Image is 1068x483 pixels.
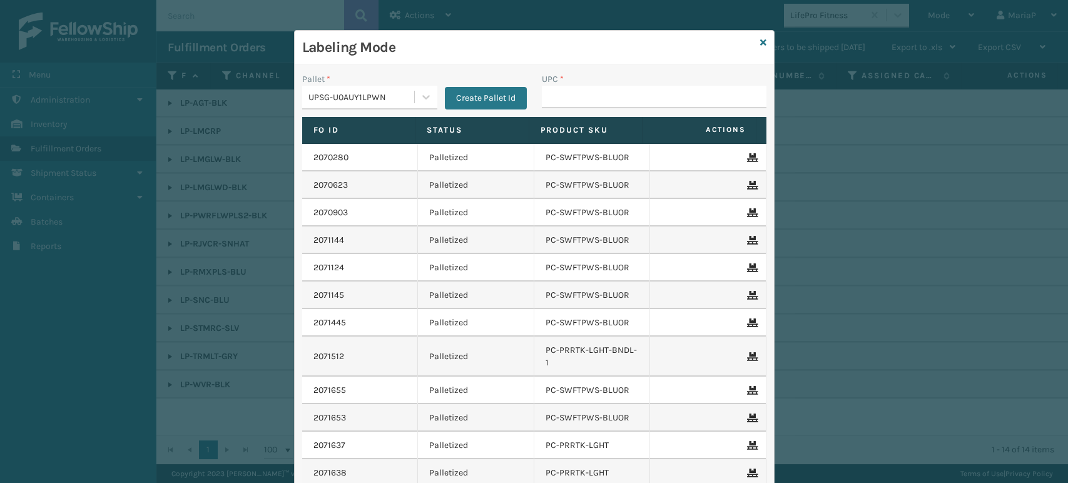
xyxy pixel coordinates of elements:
td: PC-SWFTPWS-BLUOR [534,404,651,432]
i: Remove From Pallet [747,352,755,361]
h3: Labeling Mode [302,38,755,57]
a: 2071124 [313,262,344,274]
td: PC-SWFTPWS-BLUOR [534,144,651,171]
td: PC-SWFTPWS-BLUOR [534,226,651,254]
td: Palletized [418,404,534,432]
td: Palletized [418,199,534,226]
i: Remove From Pallet [747,291,755,300]
td: Palletized [418,144,534,171]
div: UPSG-U0AUY1LPWN [308,91,415,104]
td: Palletized [418,432,534,459]
td: PC-SWFTPWS-BLUOR [534,171,651,199]
label: Pallet [302,73,330,86]
td: Palletized [418,377,534,404]
a: 2071445 [313,317,346,329]
i: Remove From Pallet [747,236,755,245]
td: Palletized [418,254,534,282]
td: Palletized [418,226,534,254]
label: Product SKU [541,125,631,136]
a: 2071144 [313,234,344,247]
a: 2070903 [313,206,348,219]
a: 2071637 [313,439,345,452]
i: Remove From Pallet [747,386,755,395]
td: PC-SWFTPWS-BLUOR [534,199,651,226]
label: Status [427,125,517,136]
button: Create Pallet Id [445,87,527,109]
a: 2070280 [313,151,348,164]
i: Remove From Pallet [747,153,755,162]
span: Actions [646,119,753,140]
td: Palletized [418,171,534,199]
label: Fo Id [313,125,404,136]
i: Remove From Pallet [747,414,755,422]
td: PC-SWFTPWS-BLUOR [534,254,651,282]
a: 2071655 [313,384,346,397]
i: Remove From Pallet [747,263,755,272]
label: UPC [542,73,564,86]
td: Palletized [418,337,534,377]
i: Remove From Pallet [747,318,755,327]
a: 2071638 [313,467,347,479]
i: Remove From Pallet [747,181,755,190]
a: 2070623 [313,179,348,191]
td: PC-SWFTPWS-BLUOR [534,282,651,309]
td: PC-PRRTK-LGHT-BNDL-1 [534,337,651,377]
td: PC-SWFTPWS-BLUOR [534,377,651,404]
i: Remove From Pallet [747,441,755,450]
td: PC-SWFTPWS-BLUOR [534,309,651,337]
td: PC-PRRTK-LGHT [534,432,651,459]
a: 2071653 [313,412,346,424]
td: Palletized [418,282,534,309]
i: Remove From Pallet [747,469,755,477]
a: 2071512 [313,350,344,363]
i: Remove From Pallet [747,208,755,217]
td: Palletized [418,309,534,337]
a: 2071145 [313,289,344,302]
